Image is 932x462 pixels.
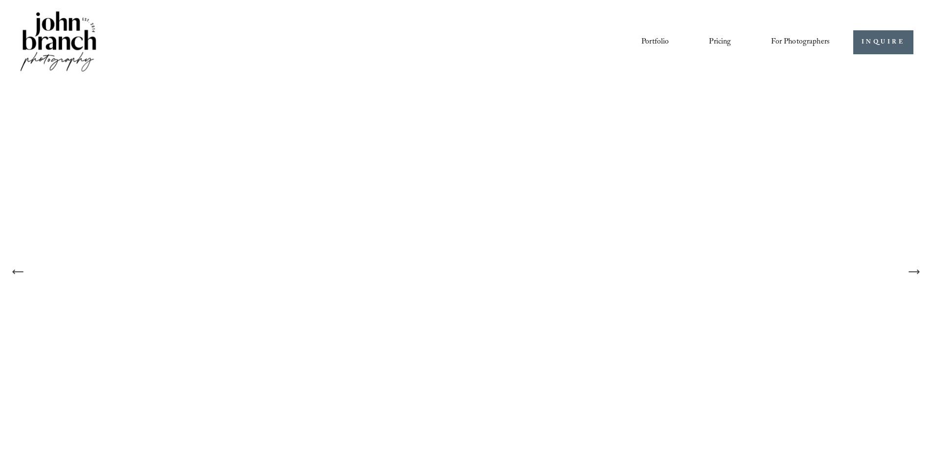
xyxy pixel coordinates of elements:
[853,30,913,54] a: INQUIRE
[771,35,830,50] span: For Photographers
[903,261,925,283] button: Next Slide
[771,34,830,50] a: folder dropdown
[7,261,29,283] button: Previous Slide
[19,9,98,75] img: John Branch IV Photography
[709,34,731,50] a: Pricing
[641,34,669,50] a: Portfolio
